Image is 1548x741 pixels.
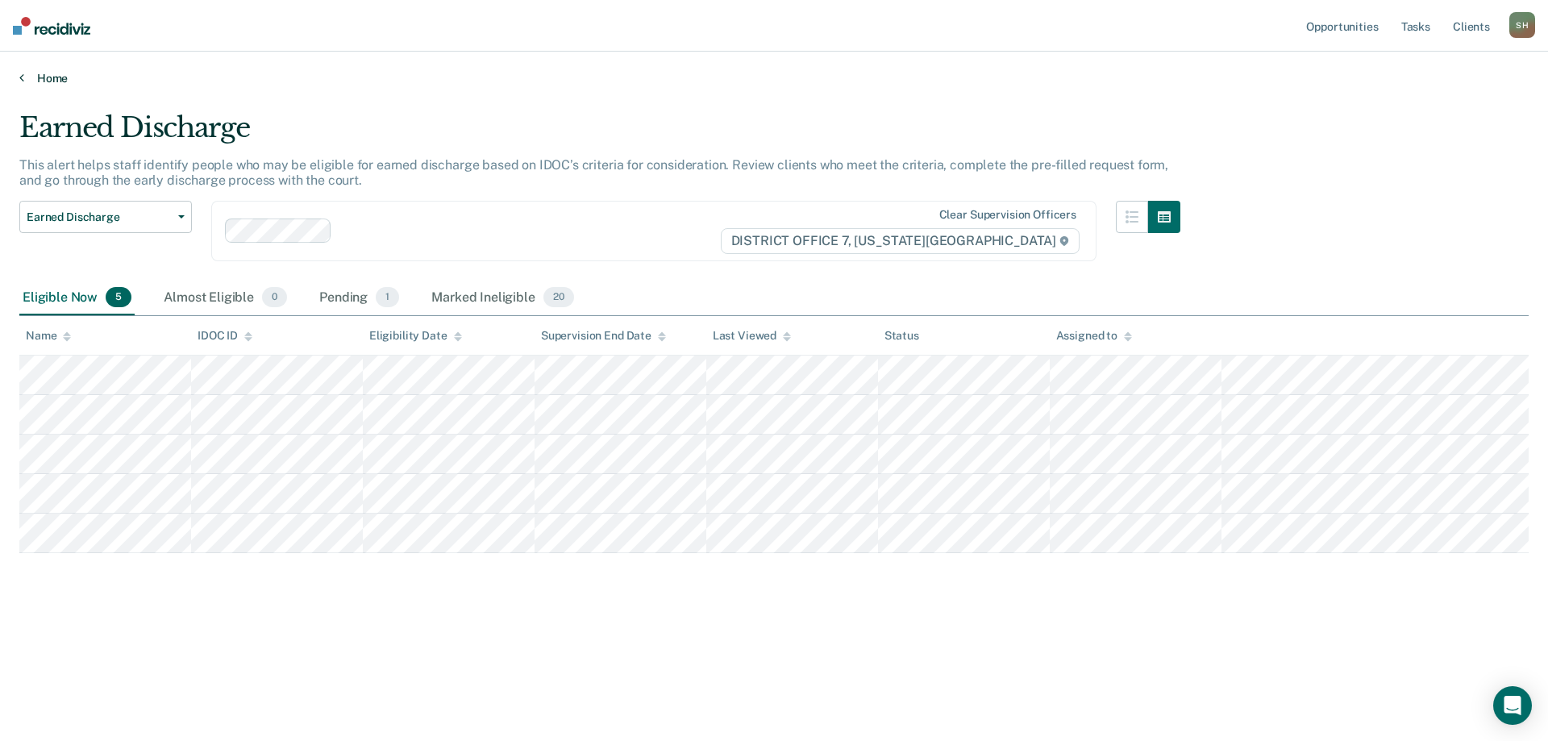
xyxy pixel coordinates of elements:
p: This alert helps staff identify people who may be eligible for earned discharge based on IDOC’s c... [19,157,1168,188]
div: Open Intercom Messenger [1493,686,1532,725]
button: SH [1509,12,1535,38]
button: Earned Discharge [19,201,192,233]
div: Eligibility Date [369,329,462,343]
div: Status [884,329,919,343]
div: Clear supervision officers [939,208,1076,222]
div: Marked Ineligible20 [428,281,576,316]
span: 20 [543,287,574,308]
div: Pending1 [316,281,402,316]
a: Home [19,71,1529,85]
span: 0 [262,287,287,308]
div: Eligible Now5 [19,281,135,316]
div: Earned Discharge [19,111,1180,157]
div: Last Viewed [713,329,791,343]
span: Earned Discharge [27,210,172,224]
div: S H [1509,12,1535,38]
span: DISTRICT OFFICE 7, [US_STATE][GEOGRAPHIC_DATA] [721,228,1080,254]
div: Name [26,329,71,343]
div: IDOC ID [198,329,252,343]
span: 5 [106,287,131,308]
div: Supervision End Date [541,329,666,343]
img: Recidiviz [13,17,90,35]
span: 1 [376,287,399,308]
div: Almost Eligible0 [160,281,290,316]
div: Assigned to [1056,329,1132,343]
